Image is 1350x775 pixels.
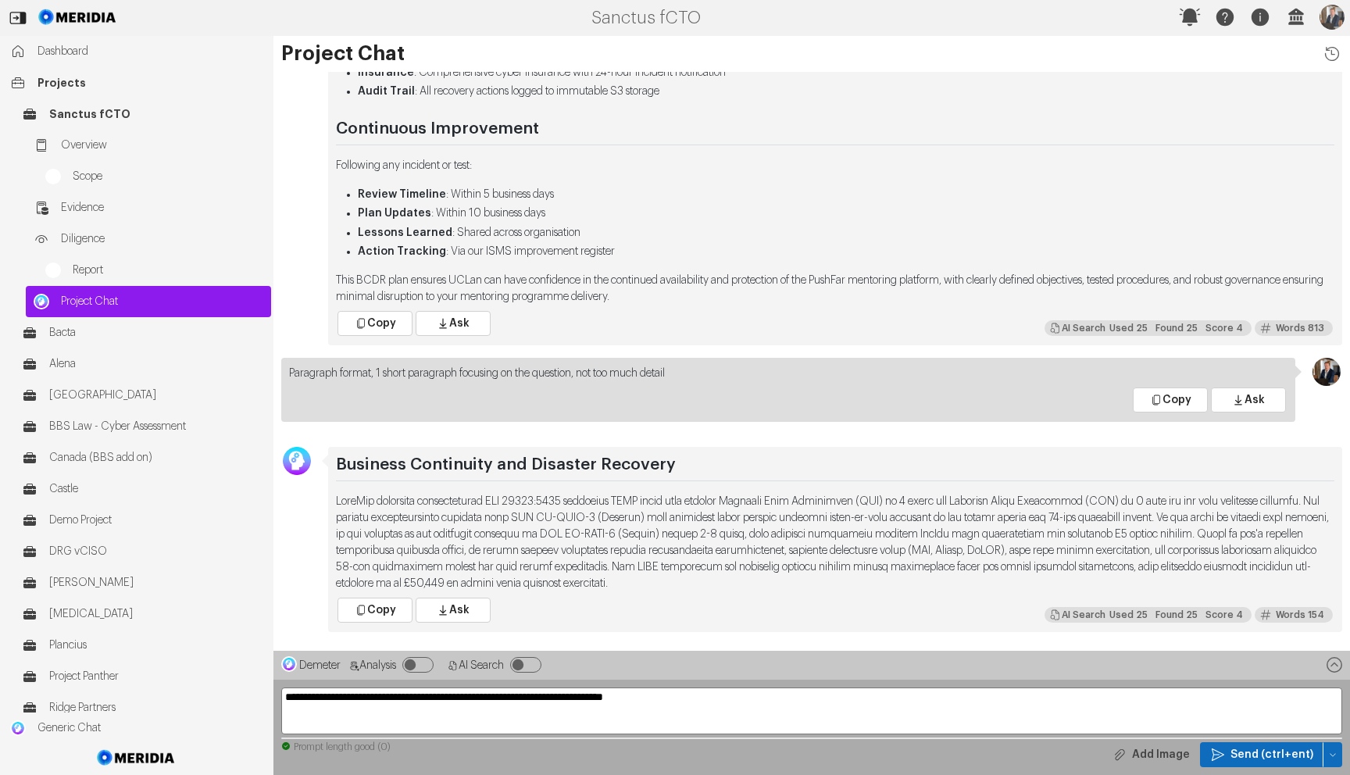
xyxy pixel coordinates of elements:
[359,660,396,671] span: Analysis
[49,387,263,403] span: [GEOGRAPHIC_DATA]
[1162,392,1191,408] span: Copy
[358,205,1334,222] li: : Within 10 business days
[337,311,412,336] button: Copy
[73,262,263,278] span: Report
[358,189,446,200] strong: Review Timeline
[358,65,1334,81] li: : Comprehensive cyber insurance with 24-hour incident notification
[49,575,263,591] span: [PERSON_NAME]
[358,227,452,238] strong: Lessons Learned
[358,67,414,78] strong: Insurance
[14,505,271,536] a: Demo Project
[34,294,49,309] img: Project Chat
[26,130,271,161] a: Overview
[336,119,1334,145] h2: Continuous Improvement
[281,44,1342,64] h1: Project Chat
[449,602,470,618] span: Ask
[281,741,1342,753] div: Prompt length good (0)
[2,36,271,67] a: Dashboard
[49,512,263,528] span: Demo Project
[49,356,263,372] span: Alena
[289,366,1287,382] p: Paragraph format, 1 short paragraph focusing on the question, not too much detail
[61,200,263,216] span: Evidence
[348,660,359,671] svg: Analysis
[367,602,396,618] span: Copy
[37,720,263,736] span: Generic Chat
[14,317,271,348] a: Bacta
[37,75,263,91] span: Projects
[358,225,1334,241] li: : Shared across organisation
[416,598,491,623] button: Ask
[283,447,311,475] img: Avatar Icon
[14,411,271,442] a: BBS Law - Cyber Assessment
[336,494,1334,592] p: LoreMip dolorsita consecteturad ELI 29323:5435 seddoeius TEMP incid utla etdolor Magnaali Enim Ad...
[358,208,431,219] strong: Plan Updates
[14,348,271,380] a: Alena
[14,98,271,130] a: Sanctus fCTO
[459,660,504,671] span: AI Search
[14,536,271,567] a: DRG vCISO
[281,656,297,672] img: Demeter
[299,660,341,671] span: Demeter
[367,316,396,331] span: Copy
[358,84,1334,100] li: : All recovery actions logged to immutable S3 storage
[49,637,263,653] span: Plancius
[49,481,263,497] span: Castle
[61,294,263,309] span: Project Chat
[61,231,263,247] span: Diligence
[14,661,271,692] a: Project Panther
[37,161,271,192] a: Scope
[281,447,312,462] div: George
[358,187,1334,203] li: : Within 5 business days
[1200,742,1323,767] button: Send (ctrl+ent)
[14,692,271,723] a: Ridge Partners
[14,380,271,411] a: [GEOGRAPHIC_DATA]
[1211,387,1286,412] button: Ask
[2,67,271,98] a: Projects
[37,44,263,59] span: Dashboard
[49,106,263,122] span: Sanctus fCTO
[1323,742,1342,767] button: Send (ctrl+ent)
[14,598,271,630] a: [MEDICAL_DATA]
[358,244,1334,260] li: : Via our ISMS improvement register
[26,192,271,223] a: Evidence
[1102,742,1200,767] button: Add Image
[1245,392,1265,408] span: Ask
[358,86,415,97] strong: Audit Trail
[49,669,263,684] span: Project Panther
[49,325,263,341] span: Bacta
[336,273,1334,305] p: This BCDR plan ensures UCLan can have confidence in the continued availability and protection of ...
[26,286,271,317] a: Project ChatProject Chat
[49,450,263,466] span: Canada (BBS add on)
[358,246,446,257] strong: Action Tracking
[1230,747,1313,762] span: Send (ctrl+ent)
[61,137,263,153] span: Overview
[14,442,271,473] a: Canada (BBS add on)
[73,169,263,184] span: Scope
[10,720,26,736] img: Generic Chat
[2,712,271,744] a: Generic ChatGeneric Chat
[449,316,470,331] span: Ask
[336,455,1334,481] h2: Business Continuity and Disaster Recovery
[416,311,491,336] button: Ask
[14,473,271,505] a: Castle
[1133,387,1208,412] button: Copy
[337,598,412,623] button: Copy
[336,158,1334,174] p: Following any incident or test:
[1311,358,1342,373] div: Jon Brookes
[26,223,271,255] a: Diligence
[14,567,271,598] a: [PERSON_NAME]
[1312,358,1341,386] img: Profile Icon
[37,255,271,286] a: Report
[49,544,263,559] span: DRG vCISO
[1320,5,1345,30] img: Profile Icon
[49,606,263,622] span: [MEDICAL_DATA]
[49,700,263,716] span: Ridge Partners
[14,630,271,661] a: Plancius
[448,660,459,671] svg: AI Search
[95,741,178,775] img: Meridia Logo
[49,419,263,434] span: BBS Law - Cyber Assessment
